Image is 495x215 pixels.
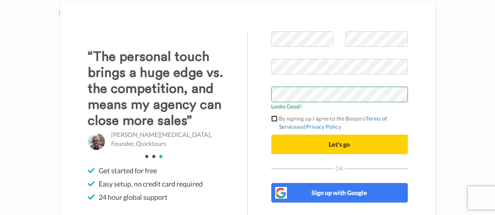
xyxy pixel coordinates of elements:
[271,135,408,154] button: Let's go
[271,115,277,122] input: By signing up I agree to the BonjoroTerms of ServiceandPrivacy Policy
[311,189,367,196] span: Sign up with Google
[329,140,350,148] span: Let's go
[334,166,345,171] span: Or
[99,166,157,175] span: Get started for free
[306,123,341,130] a: Privacy Policy
[271,114,408,131] label: By signing up I agree to the Bonjoro and
[271,183,408,203] button: Sign up with Google
[88,133,105,150] img: Daniel Nix, Founder, Quicktours
[271,102,408,110] span: Looks Good!
[99,192,167,202] span: 24 hour global support
[111,130,224,148] p: [PERSON_NAME][MEDICAL_DATA], Founder, Quicktours
[99,179,203,188] span: Easy setup, no credit card required
[59,6,116,20] img: logo_full.png
[88,49,224,129] h3: “The personal touch brings a huge edge vs. the competition, and means my agency can close more sa...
